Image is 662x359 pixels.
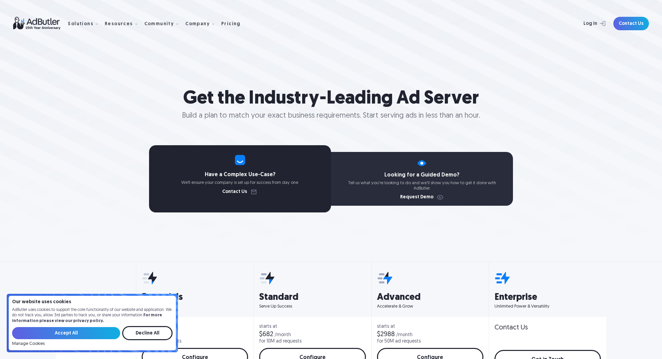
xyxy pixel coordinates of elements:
[331,172,513,178] h4: Looking for a Guided Demo?
[377,324,483,329] div: starts at
[142,304,248,310] p: To Get You Going
[275,333,291,337] div: /month
[221,21,246,27] a: Pricing
[377,304,483,310] p: Accelerate & Grow
[185,13,220,34] div: Company
[142,293,248,302] h3: Essentials
[144,22,174,27] div: Community
[68,22,93,27] div: Solutions
[185,22,210,27] div: Company
[259,324,366,329] div: starts at
[494,293,601,302] h3: Enterprise
[259,304,366,310] p: Serve Up Success
[566,17,609,30] a: Log In
[259,331,273,338] div: $682
[222,190,258,194] a: Contact Us
[12,300,173,305] h4: Our website uses cookies
[12,326,173,346] form: Email Form
[105,22,133,27] div: Resources
[396,333,413,337] div: /month
[494,324,528,331] div: Contact Us
[12,327,120,339] input: Accept All
[68,13,103,34] div: Solutions
[377,331,395,338] div: $2988
[259,293,366,302] h3: Standard
[331,181,513,191] p: Tell us what you're looking to do and we'll show you how to get it done with AdButler.
[221,22,241,27] div: Pricing
[149,172,331,177] h4: Have a Complex Use-Case?
[149,180,331,186] p: We’ll ensure your company is set up for success from day one.
[377,293,483,302] h3: Advanced
[12,307,173,324] p: AdButler uses cookies to support the core functionality of our website and application. We do not...
[105,13,143,34] div: Resources
[613,17,649,30] a: Contact Us
[142,324,248,329] div: starts at
[494,304,601,310] p: Unlimited Power & Versatility
[12,342,45,346] a: Manage Cookies
[259,339,301,344] div: for 10M ad requests
[377,339,421,344] div: for 50M ad requests
[144,13,184,34] div: Community
[400,195,444,200] a: Request Demo
[122,326,173,340] input: Decline All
